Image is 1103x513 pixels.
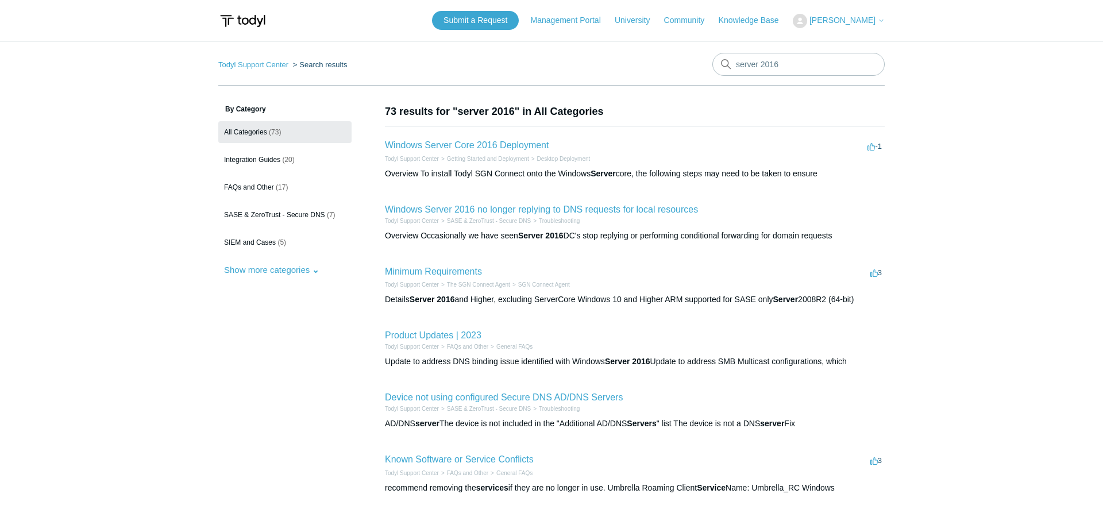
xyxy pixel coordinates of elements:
[439,342,488,351] li: FAQs and Other
[760,419,784,428] em: server
[447,406,531,412] a: SASE & ZeroTrust - Secure DNS
[605,357,650,366] em: Server 2016
[496,470,533,476] a: General FAQs
[518,281,570,288] a: SGN Connect Agent
[447,470,488,476] a: FAQs and Other
[385,168,885,180] div: Overview To install Todyl SGN Connect onto the Windows core, the following steps may need to be t...
[224,238,276,246] span: SIEM and Cases
[529,155,591,163] li: Desktop Deployment
[385,344,439,350] a: Todyl Support Center
[385,281,439,288] a: Todyl Support Center
[277,238,286,246] span: (5)
[439,155,529,163] li: Getting Started and Deployment
[539,406,580,412] a: Troubleshooting
[410,295,455,304] em: Server 2016
[627,419,656,428] em: Servers
[385,418,885,430] div: AD/DNS The device is not included in the "Additional AD/DNS " list The device is not a DNS Fix
[476,483,508,492] em: services
[385,156,439,162] a: Todyl Support Center
[218,60,288,69] a: Todyl Support Center
[385,140,549,150] a: Windows Server Core 2016 Deployment
[488,469,533,477] li: General FAQs
[697,483,726,492] em: Service
[385,330,481,340] a: Product Updates | 2023
[224,211,325,219] span: SASE & ZeroTrust - Secure DNS
[385,404,439,413] li: Todyl Support Center
[870,456,882,465] span: 3
[531,217,580,225] li: Troubleshooting
[518,231,564,240] em: Server 2016
[327,211,335,219] span: (7)
[415,419,439,428] em: server
[218,176,352,198] a: FAQs and Other (17)
[793,14,885,28] button: [PERSON_NAME]
[291,60,348,69] li: Search results
[385,392,623,402] a: Device not using configured Secure DNS AD/DNS Servers
[385,104,885,119] h1: 73 results for "server 2016" in All Categories
[385,294,885,306] div: Details and Higher, excluding ServerCore Windows 10 and Higher ARM supported for SASE only 2008R2...
[591,169,616,178] em: Server
[615,14,661,26] a: University
[224,128,267,136] span: All Categories
[218,121,352,143] a: All Categories (73)
[385,470,439,476] a: Todyl Support Center
[224,183,274,191] span: FAQs and Other
[385,230,885,242] div: Overview Occasionally we have seen DC's stop replying or performing conditional forwarding for do...
[447,156,529,162] a: Getting Started and Deployment
[385,280,439,289] li: Todyl Support Center
[282,156,294,164] span: (20)
[218,232,352,253] a: SIEM and Cases (5)
[385,342,439,351] li: Todyl Support Center
[447,218,531,224] a: SASE & ZeroTrust - Secure DNS
[218,10,267,32] img: Todyl Support Center Help Center home page
[867,142,882,151] span: -1
[496,344,533,350] a: General FAQs
[664,14,716,26] a: Community
[385,406,439,412] a: Todyl Support Center
[385,218,439,224] a: Todyl Support Center
[809,16,876,25] span: [PERSON_NAME]
[218,104,352,114] h3: By Category
[218,60,291,69] li: Todyl Support Center
[870,268,882,277] span: 3
[385,205,698,214] a: Windows Server 2016 no longer replying to DNS requests for local resources
[276,183,288,191] span: (17)
[439,280,510,289] li: The SGN Connect Agent
[385,155,439,163] li: Todyl Support Center
[537,156,591,162] a: Desktop Deployment
[385,454,534,464] a: Known Software or Service Conflicts
[218,204,352,226] a: SASE & ZeroTrust - Secure DNS (7)
[218,259,325,280] button: Show more categories
[385,356,885,368] div: Update to address DNS binding issue identified with Windows Update to address SMB Multicast confi...
[385,482,885,494] div: recommend removing the if they are no longer in use. Umbrella Roaming Client Name: Umbrella_RC Wi...
[439,404,531,413] li: SASE & ZeroTrust - Secure DNS
[531,14,612,26] a: Management Portal
[224,156,280,164] span: Integration Guides
[773,295,799,304] em: Server
[385,469,439,477] li: Todyl Support Center
[712,53,885,76] input: Search
[510,280,570,289] li: SGN Connect Agent
[218,149,352,171] a: Integration Guides (20)
[269,128,281,136] span: (73)
[447,344,488,350] a: FAQs and Other
[488,342,533,351] li: General FAQs
[539,218,580,224] a: Troubleshooting
[385,217,439,225] li: Todyl Support Center
[385,267,482,276] a: Minimum Requirements
[432,11,519,30] a: Submit a Request
[719,14,790,26] a: Knowledge Base
[439,217,531,225] li: SASE & ZeroTrust - Secure DNS
[447,281,510,288] a: The SGN Connect Agent
[439,469,488,477] li: FAQs and Other
[531,404,580,413] li: Troubleshooting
